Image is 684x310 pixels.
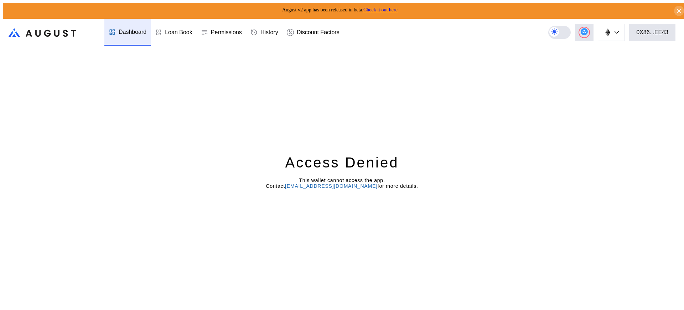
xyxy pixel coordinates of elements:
img: chain logo [604,29,612,36]
button: 0X86...EE43 [629,24,675,41]
div: Discount Factors [297,29,340,36]
div: 0X86...EE43 [636,29,668,36]
div: Permissions [211,29,242,36]
a: Permissions [197,19,246,46]
span: August v2 app has been released in beta. [282,7,398,12]
a: History [246,19,283,46]
span: This wallet cannot access the app. Contact for more details. [266,177,418,189]
a: Discount Factors [283,19,344,46]
div: Dashboard [119,29,146,35]
button: chain logo [598,24,625,41]
a: Dashboard [104,19,151,46]
a: [EMAIL_ADDRESS][DOMAIN_NAME] [285,183,378,189]
div: Loan Book [165,29,192,36]
div: History [260,29,278,36]
a: Check it out here [363,7,398,12]
a: Loan Book [151,19,197,46]
div: Access Denied [285,153,399,172]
